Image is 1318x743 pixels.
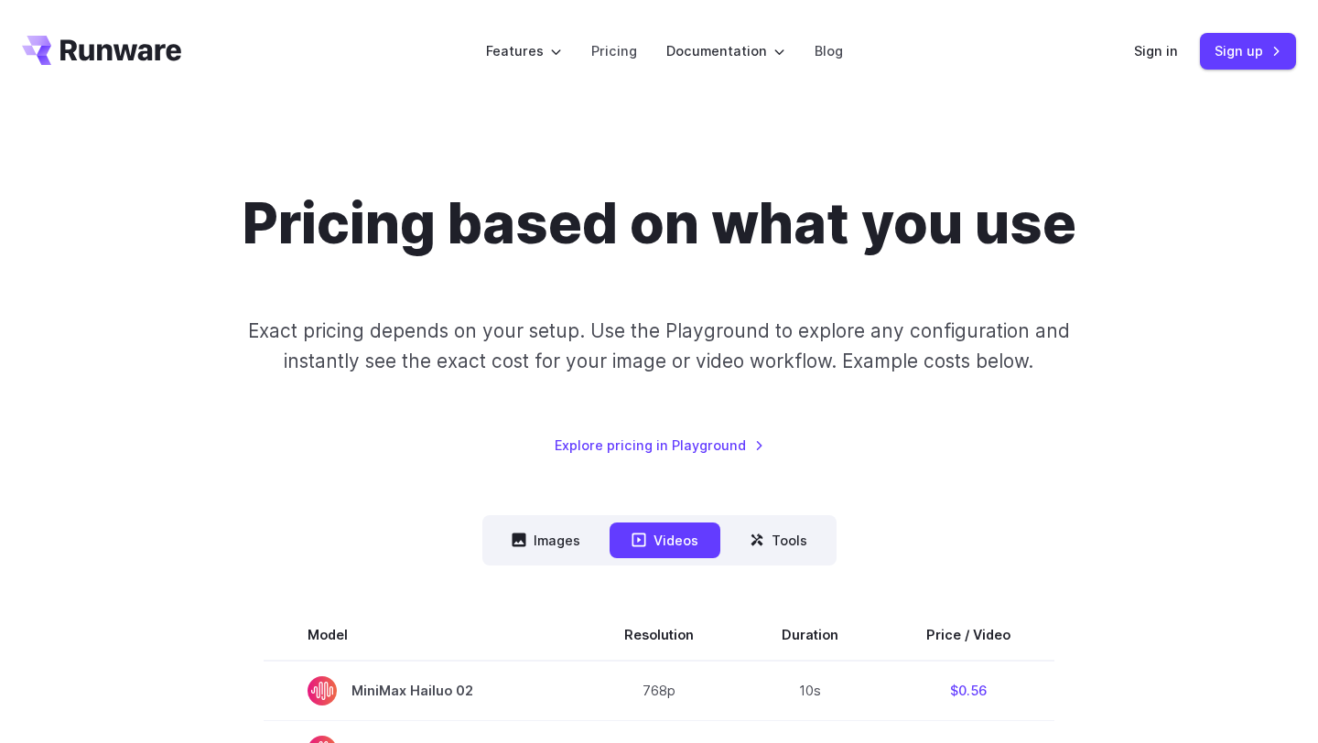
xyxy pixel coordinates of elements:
th: Model [264,609,580,661]
span: MiniMax Hailuo 02 [308,676,536,705]
a: Sign up [1200,33,1296,69]
p: Exact pricing depends on your setup. Use the Playground to explore any configuration and instantl... [213,316,1105,377]
button: Tools [728,522,829,558]
a: Sign in [1134,40,1178,61]
a: Explore pricing in Playground [555,435,764,456]
label: Features [486,40,562,61]
h1: Pricing based on what you use [243,190,1076,257]
td: 10s [738,661,882,721]
td: $0.56 [882,661,1054,721]
td: 768p [580,661,738,721]
button: Images [490,522,602,558]
label: Documentation [666,40,785,61]
th: Resolution [580,609,738,661]
a: Blog [815,40,843,61]
a: Go to / [22,36,181,65]
th: Duration [738,609,882,661]
button: Videos [610,522,720,558]
a: Pricing [591,40,637,61]
th: Price / Video [882,609,1054,661]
